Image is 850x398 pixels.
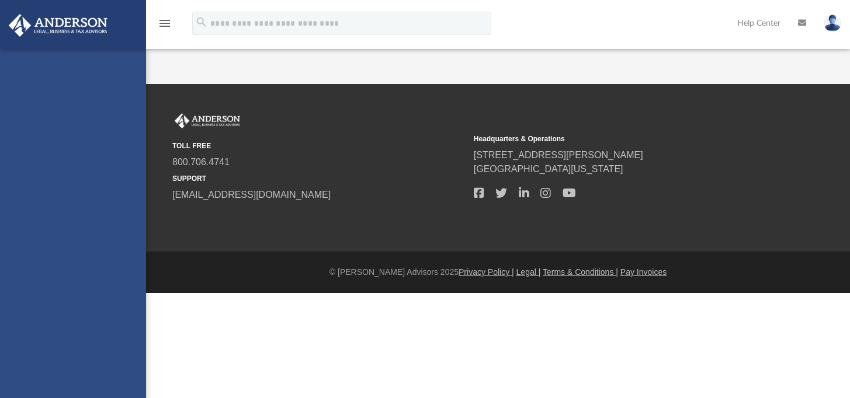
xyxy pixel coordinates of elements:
[172,157,230,167] a: 800.706.4741
[620,267,667,277] a: Pay Invoices
[824,15,841,32] img: User Pic
[5,14,111,37] img: Anderson Advisors Platinum Portal
[172,141,466,151] small: TOLL FREE
[474,164,623,174] a: [GEOGRAPHIC_DATA][US_STATE]
[459,267,514,277] a: Privacy Policy |
[516,267,541,277] a: Legal |
[146,266,850,278] div: © [PERSON_NAME] Advisors 2025
[474,134,767,144] small: Headquarters & Operations
[195,16,208,29] i: search
[543,267,618,277] a: Terms & Conditions |
[172,173,466,184] small: SUPPORT
[172,113,242,128] img: Anderson Advisors Platinum Portal
[172,190,331,200] a: [EMAIL_ADDRESS][DOMAIN_NAME]
[158,22,172,30] a: menu
[158,16,172,30] i: menu
[474,150,643,160] a: [STREET_ADDRESS][PERSON_NAME]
